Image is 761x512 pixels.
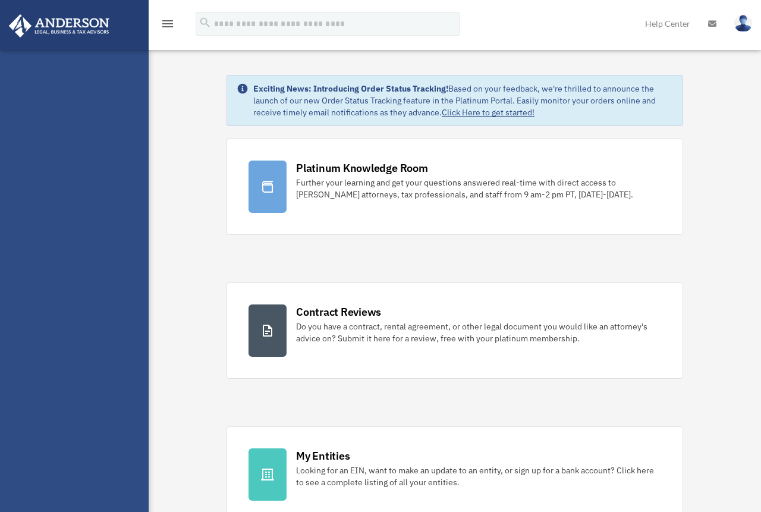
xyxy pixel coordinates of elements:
[734,15,752,32] img: User Pic
[296,161,428,175] div: Platinum Knowledge Room
[442,107,534,118] a: Click Here to get started!
[296,448,350,463] div: My Entities
[296,304,381,319] div: Contract Reviews
[227,139,683,235] a: Platinum Knowledge Room Further your learning and get your questions answered real-time with dire...
[5,14,113,37] img: Anderson Advisors Platinum Portal
[227,282,683,379] a: Contract Reviews Do you have a contract, rental agreement, or other legal document you would like...
[161,21,175,31] a: menu
[296,177,661,200] div: Further your learning and get your questions answered real-time with direct access to [PERSON_NAM...
[253,83,673,118] div: Based on your feedback, we're thrilled to announce the launch of our new Order Status Tracking fe...
[199,16,212,29] i: search
[296,464,661,488] div: Looking for an EIN, want to make an update to an entity, or sign up for a bank account? Click her...
[296,321,661,344] div: Do you have a contract, rental agreement, or other legal document you would like an attorney's ad...
[161,17,175,31] i: menu
[253,83,448,94] strong: Exciting News: Introducing Order Status Tracking!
